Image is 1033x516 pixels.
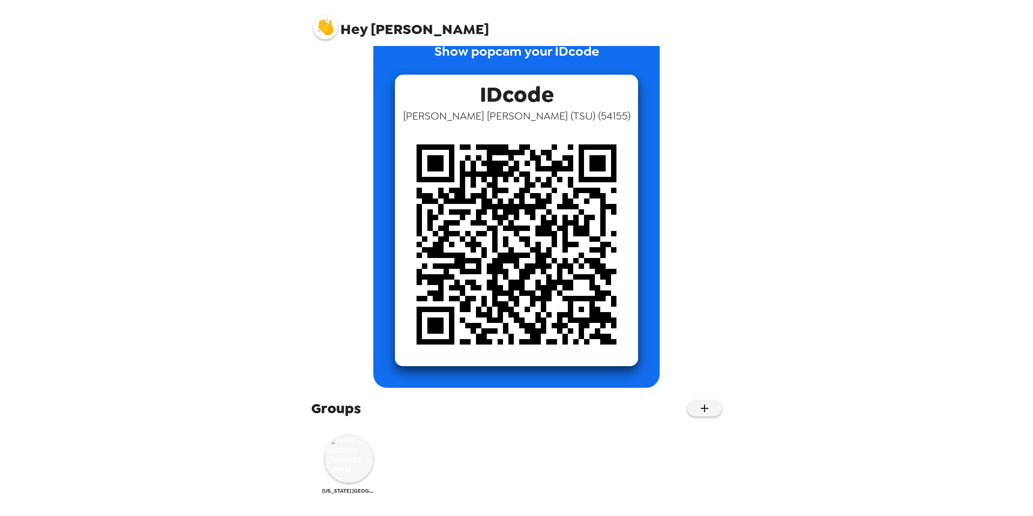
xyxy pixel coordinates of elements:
[313,10,489,37] span: [PERSON_NAME]
[480,75,554,109] span: IDcode
[434,42,599,75] p: Show popcam your IDcode
[313,15,338,39] img: profile pic
[311,399,361,418] span: Groups
[395,123,638,366] img: qr code
[403,109,630,123] span: [PERSON_NAME] [PERSON_NAME] (TSU) ( 54155 )
[340,19,367,39] span: Hey
[325,434,373,483] img: Texas Southern University Central Career Services
[322,487,376,494] span: [US_STATE] [GEOGRAPHIC_DATA] Central Career Services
